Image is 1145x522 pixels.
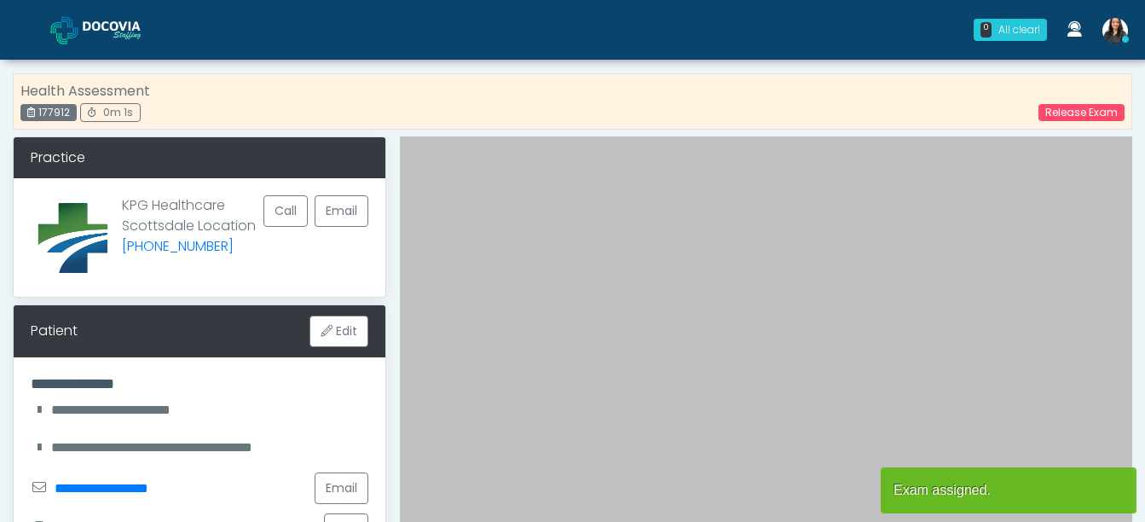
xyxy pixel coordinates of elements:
article: Exam assigned. [881,467,1136,513]
div: 177912 [20,104,77,121]
button: Edit [309,316,368,347]
p: KPG Healthcare Scottsdale Location [122,195,256,266]
a: Email [315,195,368,227]
img: Docovia [50,16,78,44]
div: 0 [980,22,992,38]
strong: Health Assessment [20,81,150,101]
button: Call [263,195,308,227]
div: Patient [31,321,78,341]
a: 0 All clear! [963,12,1057,48]
a: [PHONE_NUMBER] [122,236,234,256]
a: Release Exam [1038,104,1125,121]
img: Provider image [31,195,115,280]
img: Viral Patel [1102,18,1128,43]
div: All clear! [998,22,1040,38]
a: Docovia [50,2,168,57]
span: 0m 1s [103,105,133,119]
a: Email [315,473,368,504]
div: Practice [14,137,385,178]
img: Docovia [83,21,168,38]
